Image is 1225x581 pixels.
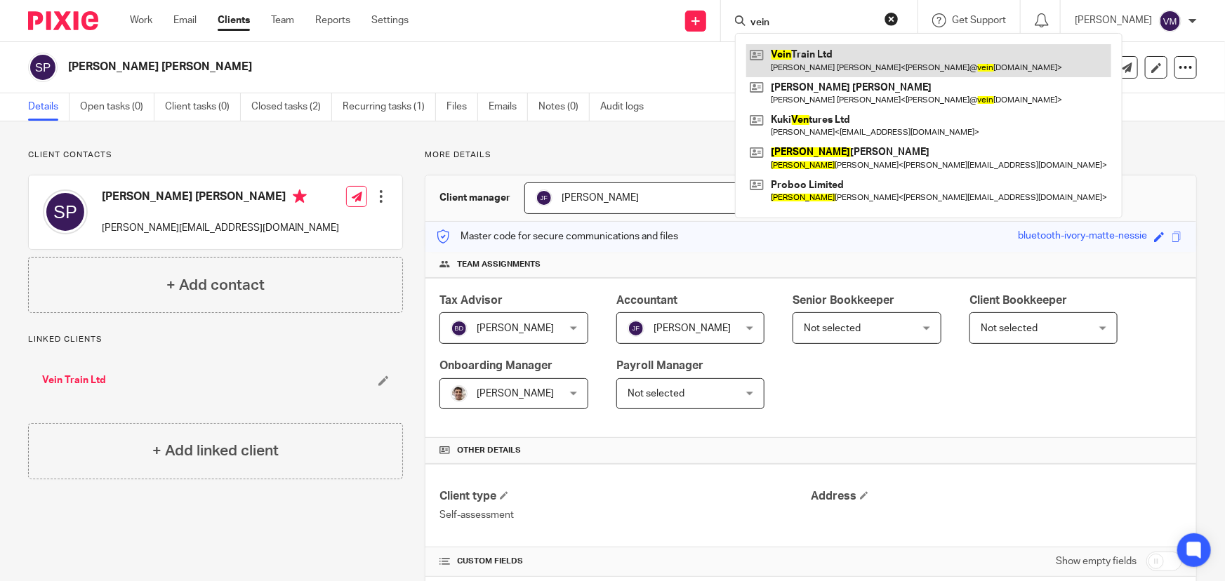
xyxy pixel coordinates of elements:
img: svg%3E [43,189,88,234]
img: svg%3E [28,53,58,82]
p: Client contacts [28,149,403,161]
i: Primary [293,189,307,203]
h4: Client type [439,489,811,504]
p: Self-assessment [439,508,811,522]
img: PXL_20240409_141816916.jpg [451,385,468,402]
button: Clear [885,12,899,26]
span: [PERSON_NAME] [654,323,731,333]
span: Tax Advisor [439,295,503,306]
span: Not selected [804,323,861,333]
a: Open tasks (0) [80,93,154,121]
img: svg%3E [1159,10,1181,32]
p: Linked clients [28,334,403,345]
a: Settings [371,13,409,27]
span: Not selected [628,389,684,399]
h2: [PERSON_NAME] [PERSON_NAME] [68,60,819,74]
input: Search [749,17,875,29]
span: Payroll Manager [616,360,703,371]
span: Other details [457,445,521,456]
p: [PERSON_NAME] [1075,13,1152,27]
a: Vein Train Ltd [42,373,106,387]
span: Accountant [616,295,677,306]
a: Team [271,13,294,27]
a: Email [173,13,197,27]
a: Notes (0) [538,93,590,121]
a: Files [446,93,478,121]
a: Work [130,13,152,27]
p: Master code for secure communications and files [436,229,678,243]
span: Not selected [981,323,1038,333]
img: svg%3E [628,320,644,337]
a: Emails [489,93,528,121]
div: bluetooth-ivory-matte-nessie [1018,229,1147,245]
span: [PERSON_NAME] [562,193,639,203]
h3: Client manager [439,191,510,205]
span: Team assignments [457,259,541,270]
h4: + Add contact [166,274,265,296]
h4: [PERSON_NAME] [PERSON_NAME] [102,189,339,207]
h4: CUSTOM FIELDS [439,556,811,567]
span: Onboarding Manager [439,360,552,371]
a: Recurring tasks (1) [343,93,436,121]
span: [PERSON_NAME] [477,389,554,399]
a: Details [28,93,69,121]
span: Senior Bookkeeper [793,295,894,306]
span: [PERSON_NAME] [477,323,554,333]
img: svg%3E [536,189,552,206]
span: Client Bookkeeper [969,295,1067,306]
h4: + Add linked client [152,440,279,462]
img: svg%3E [451,320,468,337]
a: Closed tasks (2) [251,93,332,121]
a: Client tasks (0) [165,93,241,121]
span: Get Support [952,15,1006,25]
label: Show empty fields [1056,554,1137,568]
a: Reports [315,13,350,27]
img: Pixie [28,11,98,30]
p: More details [425,149,1197,161]
h4: Address [811,489,1182,504]
a: Clients [218,13,250,27]
a: Audit logs [600,93,654,121]
p: [PERSON_NAME][EMAIL_ADDRESS][DOMAIN_NAME] [102,221,339,235]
